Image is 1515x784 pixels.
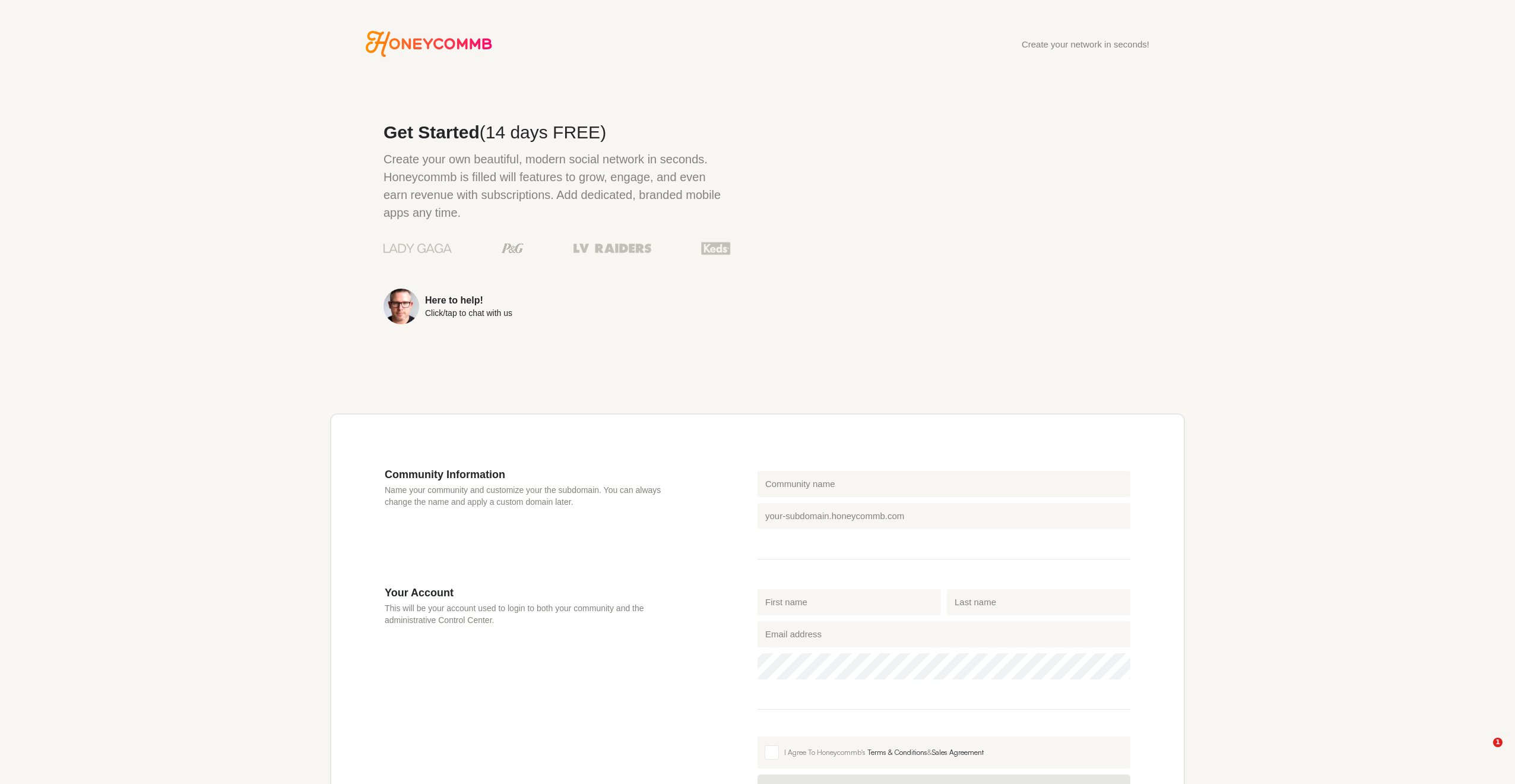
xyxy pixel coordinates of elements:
[932,748,984,757] a: Sales Agreement
[425,296,512,305] div: Here to help!
[757,589,941,615] input: First name
[366,31,492,57] a: Go to Honeycommb homepage
[947,589,1130,615] input: Last name
[383,239,452,257] img: Lady Gaga
[425,309,512,317] div: Click/tap to chat with us
[385,468,686,481] h3: Community Information
[1493,738,1503,747] span: 1
[502,244,524,253] img: Procter & Gamble
[383,150,731,222] p: Create your own beautiful, modern social network in seconds. Honeycommb is filled will features t...
[385,586,686,599] h3: Your Account
[385,602,686,626] p: This will be your account used to login to both your community and the administrative Control Cen...
[757,621,1130,647] input: Email address
[383,289,731,324] a: Here to help!Click/tap to chat with us
[383,124,731,141] h2: Get Started
[784,747,1123,758] div: I Agree To Honeycommb's &
[383,289,419,324] img: Sean
[385,484,686,508] p: Name your community and customize your the subdomain. You can always change the name and apply a ...
[1022,40,1149,49] div: Create your network in seconds!
[757,471,1130,497] input: Community name
[1469,738,1497,766] iframe: Intercom live chat
[573,244,651,253] img: Las Vegas Raiders
[757,503,1130,529] input: your-subdomain.honeycommb.com
[701,241,731,256] img: Keds
[867,748,927,757] a: Terms & Conditions
[366,31,492,57] svg: Honeycommb
[480,122,606,142] span: (14 days FREE)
